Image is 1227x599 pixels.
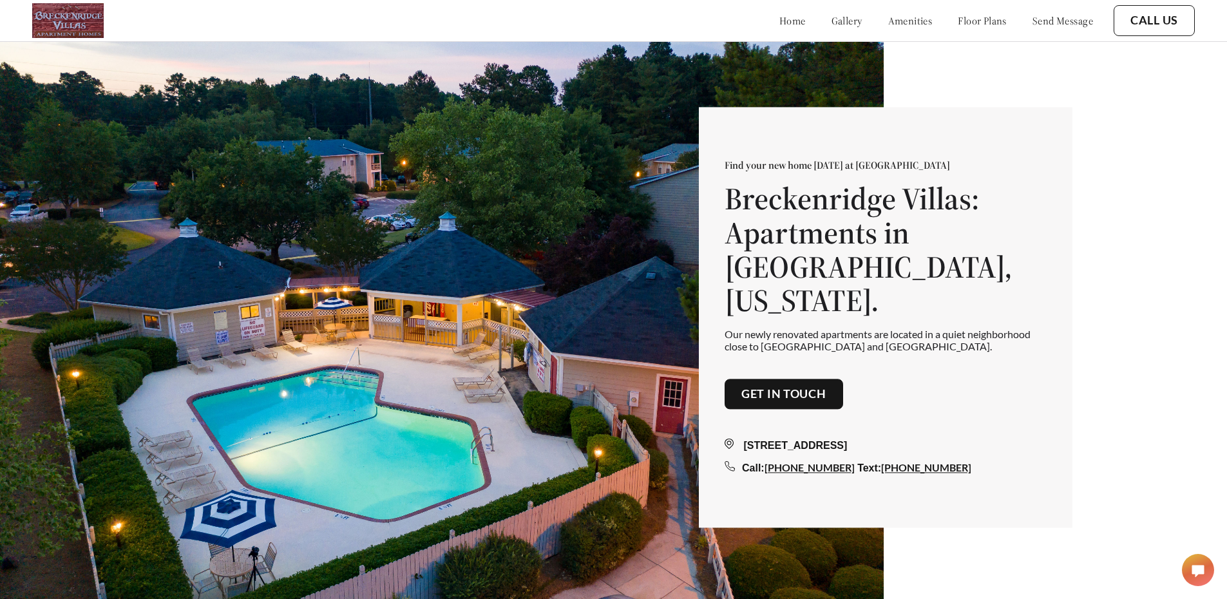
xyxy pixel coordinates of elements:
p: Find your new home [DATE] at [GEOGRAPHIC_DATA] [725,158,1047,171]
a: [PHONE_NUMBER] [881,462,971,474]
a: home [779,14,806,27]
span: Call: [742,463,765,474]
a: Call Us [1130,14,1178,28]
a: floor plans [958,14,1007,27]
p: Our newly renovated apartments are located in a quiet neighborhood close to [GEOGRAPHIC_DATA] and... [725,328,1047,353]
a: [PHONE_NUMBER] [765,462,855,474]
a: amenities [888,14,933,27]
a: gallery [832,14,862,27]
div: [STREET_ADDRESS] [725,439,1047,454]
img: Company logo [32,3,104,38]
h1: Breckenridge Villas: Apartments in [GEOGRAPHIC_DATA], [US_STATE]. [725,182,1047,318]
a: Get in touch [741,387,826,401]
button: Get in touch [725,379,843,410]
a: send message [1032,14,1093,27]
span: Text: [857,463,881,474]
button: Call Us [1114,5,1195,36]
